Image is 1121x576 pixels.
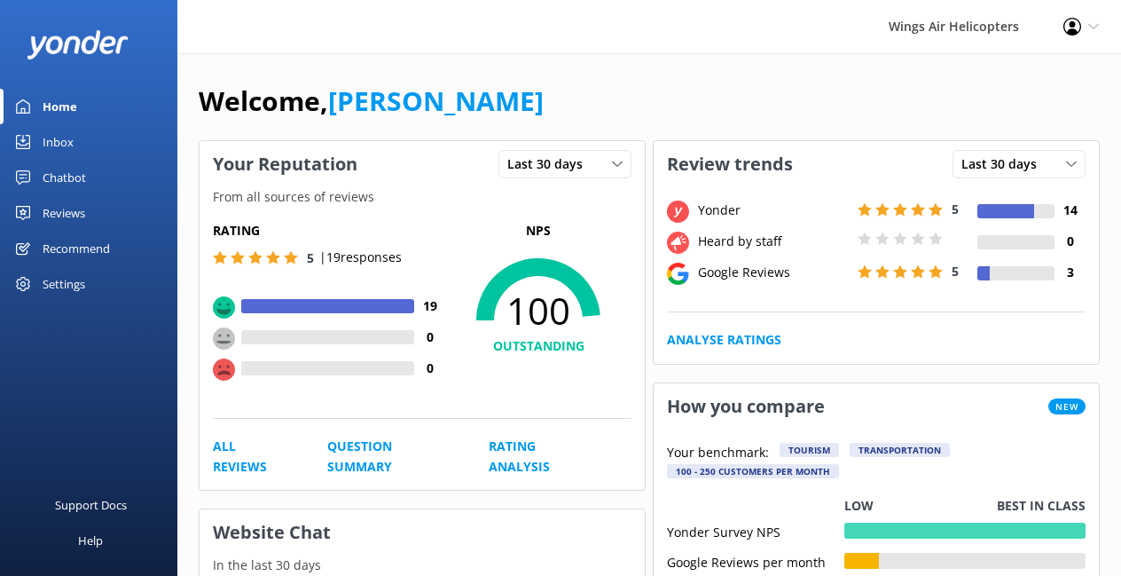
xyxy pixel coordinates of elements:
[445,288,631,333] span: 100
[1054,201,1086,220] h4: 14
[654,141,806,187] h3: Review trends
[961,154,1047,174] span: Last 30 days
[667,553,844,569] div: Google Reviews per month
[654,383,838,430] h3: How you compare
[200,187,645,207] p: From all sources of reviews
[952,201,959,217] span: 5
[327,437,450,477] a: Question Summary
[43,89,77,124] div: Home
[414,327,445,347] h4: 0
[27,30,129,59] img: yonder-white-logo.png
[667,443,769,464] p: Your benchmark:
[43,160,86,195] div: Chatbot
[78,523,103,558] div: Help
[1054,232,1086,251] h4: 0
[43,195,85,231] div: Reviews
[445,221,631,241] p: NPS
[844,496,874,516] p: Low
[445,336,631,356] h4: OUTSTANDING
[199,80,544,122] h1: Welcome,
[489,437,592,477] a: Rating Analysis
[850,443,950,457] div: Transportation
[667,330,781,350] a: Analyse Ratings
[952,263,959,280] span: 5
[328,83,544,119] a: [PERSON_NAME]
[694,201,853,220] div: Yonder
[694,232,853,251] div: Heard by staff
[319,248,402,267] p: | 19 responses
[507,154,593,174] span: Last 30 days
[213,437,287,477] a: All Reviews
[667,523,844,539] div: Yonder Survey NPS
[213,221,445,241] h5: Rating
[997,496,1086,516] p: Best in class
[200,141,371,187] h3: Your Reputation
[414,359,445,378] h4: 0
[307,249,314,266] span: 5
[200,509,645,556] h3: Website Chat
[43,231,110,266] div: Recommend
[43,124,74,160] div: Inbox
[667,464,839,478] div: 100 - 250 customers per month
[55,487,127,523] div: Support Docs
[1054,263,1086,282] h4: 3
[43,266,85,302] div: Settings
[694,263,853,282] div: Google Reviews
[780,443,839,457] div: Tourism
[1048,398,1086,414] span: New
[414,296,445,316] h4: 19
[200,556,645,575] p: In the last 30 days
